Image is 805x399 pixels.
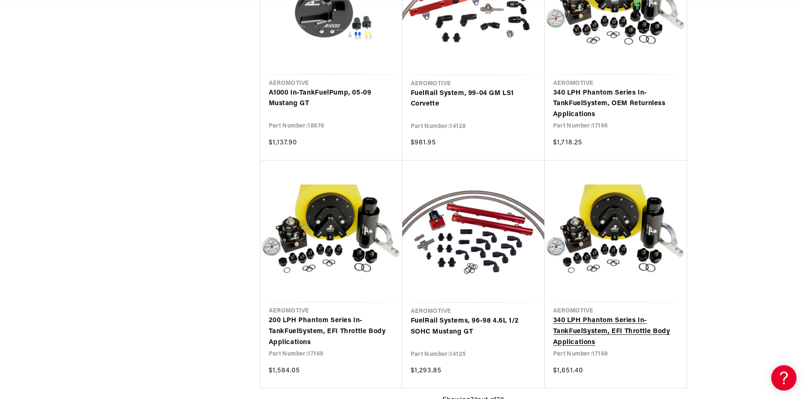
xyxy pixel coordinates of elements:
a: 340 LPH Phantom Series In-TankFuelSystem, EFI Throttle Body Applications [553,315,678,348]
a: FuelRail Systems, 96-98 4.6L 1/2 SOHC Mustang GT [411,316,536,337]
a: 340 LPH Phantom Series In-TankFuelSystem, OEM Returnless Applications [553,88,678,120]
a: 200 LPH Phantom Series In-TankFuelSystem, EFI Throttle Body Applications [269,315,394,348]
a: FuelRail System, 99-04 GM LS1 Corvette [411,88,536,110]
a: A1000 In-TankFuelPump, 05-09 Mustang GT [269,88,394,109]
